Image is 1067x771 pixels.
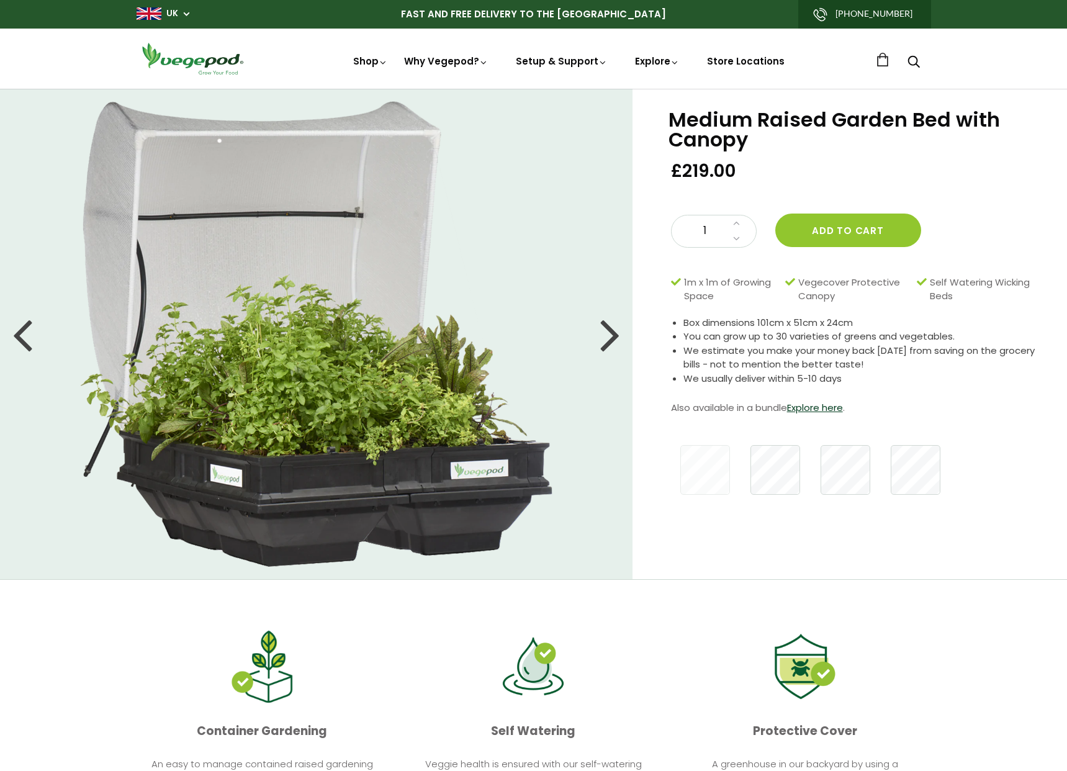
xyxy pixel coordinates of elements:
p: Also available in a bundle . [671,399,1036,417]
a: Search [907,56,920,70]
li: You can grow up to 30 varieties of greens and vegetables. [683,330,1036,344]
p: Protective Cover [679,719,930,743]
a: Increase quantity by 1 [729,215,744,232]
a: Decrease quantity by 1 [729,231,744,247]
span: 1 [684,223,726,239]
h1: Medium Raised Garden Bed with Canopy [669,110,1036,150]
a: Why Vegepod? [404,55,488,68]
li: We estimate you make your money back [DATE] from saving on the grocery bills - not to mention the... [683,344,1036,372]
img: Vegepod [137,41,248,76]
span: Vegecover Protective Canopy [798,276,911,304]
a: Explore [635,55,680,68]
p: Container Gardening [137,719,388,743]
a: UK [166,7,178,20]
span: 1m x 1m of Growing Space [684,276,779,304]
img: gb_large.png [137,7,161,20]
li: Box dimensions 101cm x 51cm x 24cm [683,316,1036,330]
a: Shop [353,55,388,68]
a: Setup & Support [516,55,608,68]
button: Add to cart [775,214,921,247]
p: Self Watering [408,719,659,743]
li: We usually deliver within 5-10 days [683,372,1036,386]
span: £219.00 [671,160,736,183]
a: Explore here [787,401,843,414]
span: Self Watering Wicking Beds [930,276,1030,304]
a: Store Locations [707,55,785,68]
img: Medium Raised Garden Bed with Canopy [80,101,552,567]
